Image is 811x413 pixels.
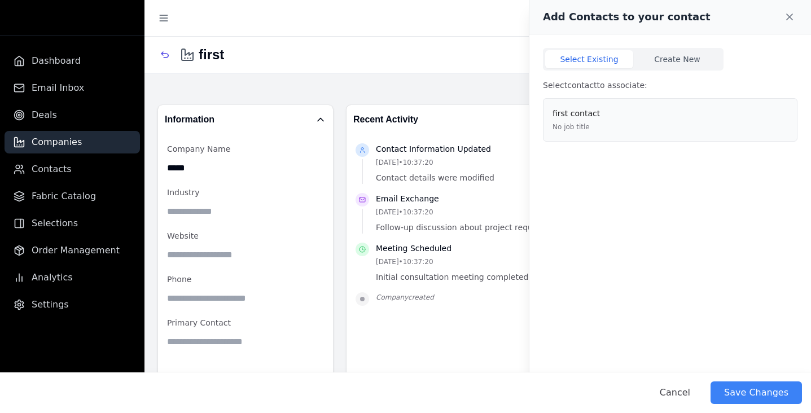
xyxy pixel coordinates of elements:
p: Contact details were modified [376,172,600,184]
button: Create New [633,50,721,68]
h2: Add Contacts to your contact [543,9,711,25]
p: Contact Information Updated [376,143,600,155]
p: Company created [376,292,600,302]
span: Deals [32,108,57,122]
p: Primary Contact [167,317,324,329]
p: Select contact to associate: [543,80,797,91]
a: Deals [5,104,140,126]
p: Follow-up discussion about project requirements [376,222,600,234]
span: Fabric Catalog [32,190,96,203]
p: Phone [167,274,324,285]
p: [DATE] • 10:37:20 [376,257,600,267]
h1: first [181,47,224,63]
h2: Information [165,112,214,128]
button: Select Existing [545,50,633,68]
span: Contacts [32,162,72,176]
span: Settings [32,298,69,311]
span: Order Management [32,244,120,257]
button: Save Changes [711,381,802,404]
a: Settings [5,293,140,316]
a: Order Management [5,239,140,262]
span: Companies [32,135,82,149]
p: Initial consultation meeting completed [376,271,600,283]
p: Website [167,230,324,242]
button: Cancel [646,381,704,404]
p: Industry [167,187,324,199]
a: Analytics [5,266,140,289]
span: Analytics [32,271,73,284]
a: Dashboard [5,50,140,72]
button: Toggle sidebar [154,8,174,28]
span: Selections [32,217,78,230]
p: [DATE] • 10:37:20 [376,157,600,168]
p: No job title [553,122,600,132]
p: Company Name [167,143,324,155]
p: Email Exchange [376,193,600,205]
p: first contact [553,108,600,120]
h2: Recent Activity [353,112,602,128]
a: Contacts [5,158,140,181]
p: Meeting Scheduled [376,243,600,254]
span: Email Inbox [32,81,84,95]
span: Dashboard [32,54,81,68]
p: [DATE] • 10:37:20 [376,207,600,217]
a: Selections [5,212,140,235]
a: Email Inbox [5,77,140,99]
a: Companies [5,131,140,153]
a: Fabric Catalog [5,185,140,208]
